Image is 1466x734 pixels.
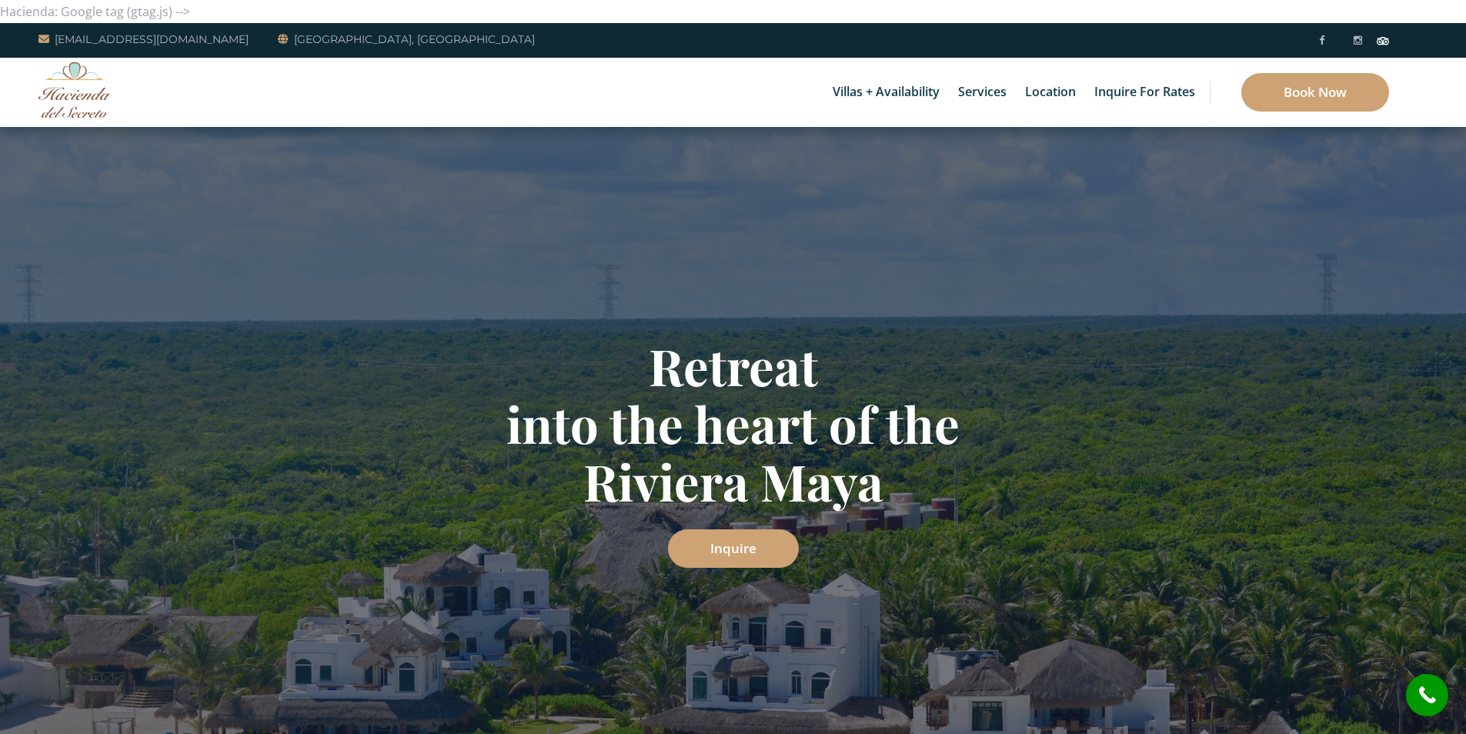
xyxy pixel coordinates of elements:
i: call [1410,678,1444,712]
a: [GEOGRAPHIC_DATA], [GEOGRAPHIC_DATA] [278,30,535,48]
img: Tripadvisor_logomark.svg [1377,37,1389,45]
a: [EMAIL_ADDRESS][DOMAIN_NAME] [38,30,249,48]
a: Services [950,58,1014,127]
a: call [1406,674,1448,716]
a: Inquire for Rates [1087,58,1203,127]
a: Book Now [1241,73,1389,112]
h1: Retreat into the heart of the Riviera Maya [283,337,1184,510]
a: Location [1017,58,1084,127]
a: Villas + Availability [825,58,947,127]
a: Inquire [668,529,799,568]
img: Awesome Logo [38,62,112,118]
